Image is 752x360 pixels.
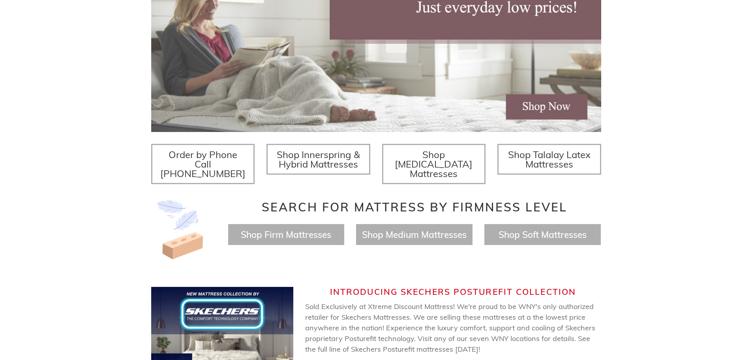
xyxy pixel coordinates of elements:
a: Shop Innerspring & Hybrid Mattresses [266,144,370,175]
a: Order by Phone Call [PHONE_NUMBER] [151,144,255,184]
a: Shop Firm Mattresses [241,229,331,240]
span: Shop Innerspring & Hybrid Mattresses [277,149,360,170]
img: Image-of-brick- and-feather-representing-firm-and-soft-feel [151,200,210,259]
span: Order by Phone Call [PHONE_NUMBER] [160,149,246,179]
a: Shop Medium Mattresses [362,229,467,240]
span: Introducing Skechers Posturefit Collection [330,286,576,297]
a: Shop Talalay Latex Mattresses [497,144,601,175]
a: Shop [MEDICAL_DATA] Mattresses [382,144,486,184]
a: Shop Soft Mattresses [499,229,587,240]
span: Shop [MEDICAL_DATA] Mattresses [395,149,473,179]
span: Shop Talalay Latex Mattresses [508,149,591,170]
span: Search for Mattress by Firmness Level [262,200,567,215]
